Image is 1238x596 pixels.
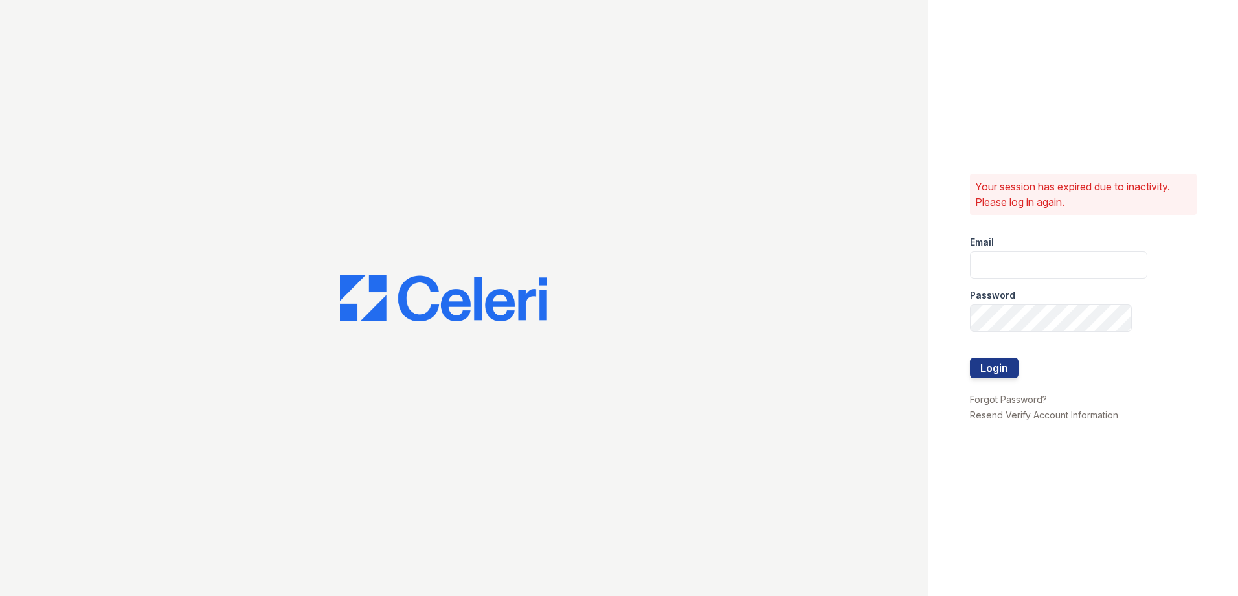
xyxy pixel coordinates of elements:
[340,275,547,321] img: CE_Logo_Blue-a8612792a0a2168367f1c8372b55b34899dd931a85d93a1a3d3e32e68fde9ad4.png
[975,179,1191,210] p: Your session has expired due to inactivity. Please log in again.
[970,394,1047,405] a: Forgot Password?
[970,358,1019,378] button: Login
[970,289,1015,302] label: Password
[970,236,994,249] label: Email
[970,409,1118,420] a: Resend Verify Account Information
